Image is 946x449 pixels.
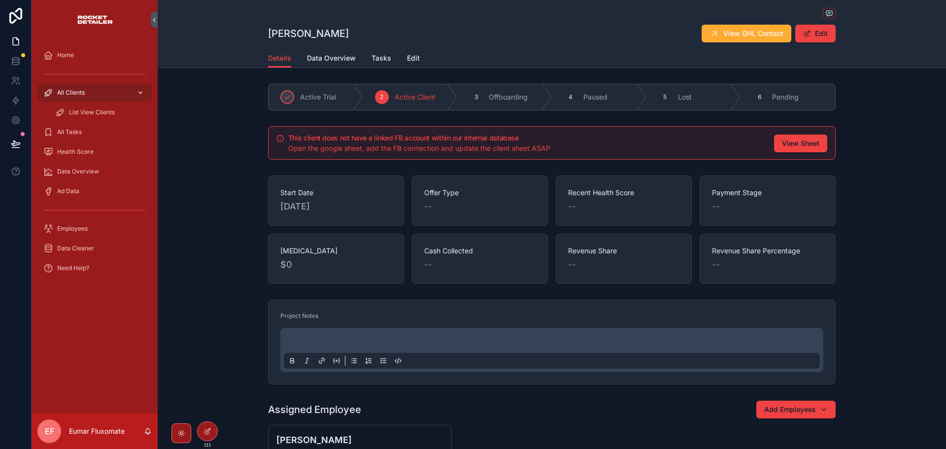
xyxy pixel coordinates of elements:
a: Ad Data [37,182,152,200]
span: Edit [407,53,420,63]
p: Eumar Fluxomate [69,426,125,436]
img: App logo [76,12,113,28]
button: Edit [795,25,836,42]
h5: This client does not have a linked FB account within our internal database [288,135,766,141]
span: EF [45,425,54,437]
span: 5 [663,93,667,101]
h1: [PERSON_NAME] [268,27,349,40]
span: -- [712,258,720,272]
h4: [PERSON_NAME] [276,433,443,447]
span: Cash Collected [424,246,536,256]
a: Details [268,49,291,68]
span: $0 [280,258,392,272]
span: Payment Stage [712,188,823,198]
a: Data Cleaner [37,240,152,257]
span: Health Score [57,148,94,156]
a: Edit [407,49,420,69]
span: View GHL Contact [723,29,783,38]
span: 6 [758,93,761,101]
span: Data Cleaner [57,244,94,252]
span: -- [424,200,432,213]
span: Revenue Share [568,246,679,256]
span: Active Client [395,92,436,102]
span: [DATE] [280,200,392,213]
span: Paused [583,92,608,102]
span: View Sheet [782,138,819,148]
span: Active Trial [300,92,336,102]
a: List View Clients [49,104,152,121]
span: Data Overview [307,53,356,63]
span: Tasks [372,53,391,63]
div: scrollable content [32,39,158,290]
span: Project Notes [280,312,318,319]
h1: Assigned Employee [268,403,361,416]
span: -- [712,200,720,213]
a: Data Overview [307,49,356,69]
span: Add Employees [764,405,816,414]
div: Open the google sheet, add the FB connection and update the client sheet ASAP [288,143,766,153]
span: Revenue Share Percentage [712,246,823,256]
span: Home [57,51,74,59]
span: List View Clients [69,108,115,116]
span: -- [568,200,576,213]
a: Data Overview [37,163,152,180]
span: 4 [569,93,573,101]
span: Offer Type [424,188,536,198]
span: Recent Health Score [568,188,679,198]
button: View Sheet [774,135,827,152]
span: -- [424,258,432,272]
span: 3 [474,93,478,101]
span: Need Help? [57,264,89,272]
button: View GHL Contact [702,25,791,42]
span: Open the google sheet, add the FB connection and update the client sheet ASAP [288,144,550,152]
a: All Clients [37,84,152,102]
span: Employees [57,225,88,233]
span: -- [568,258,576,272]
button: Add Employees [756,401,836,418]
a: Health Score [37,143,152,161]
span: Data Overview [57,168,99,175]
span: Ad Data [57,187,79,195]
a: Need Help? [37,259,152,277]
span: Pending [772,92,799,102]
a: Tasks [372,49,391,69]
span: 2 [380,93,383,101]
a: Home [37,46,152,64]
a: All Tasks [37,123,152,141]
span: Details [268,53,291,63]
span: Start Date [280,188,392,198]
span: All Tasks [57,128,82,136]
span: All Clients [57,89,85,97]
span: Lost [678,92,692,102]
a: Employees [37,220,152,238]
span: [MEDICAL_DATA] [280,246,392,256]
span: Offboarding [489,92,528,102]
